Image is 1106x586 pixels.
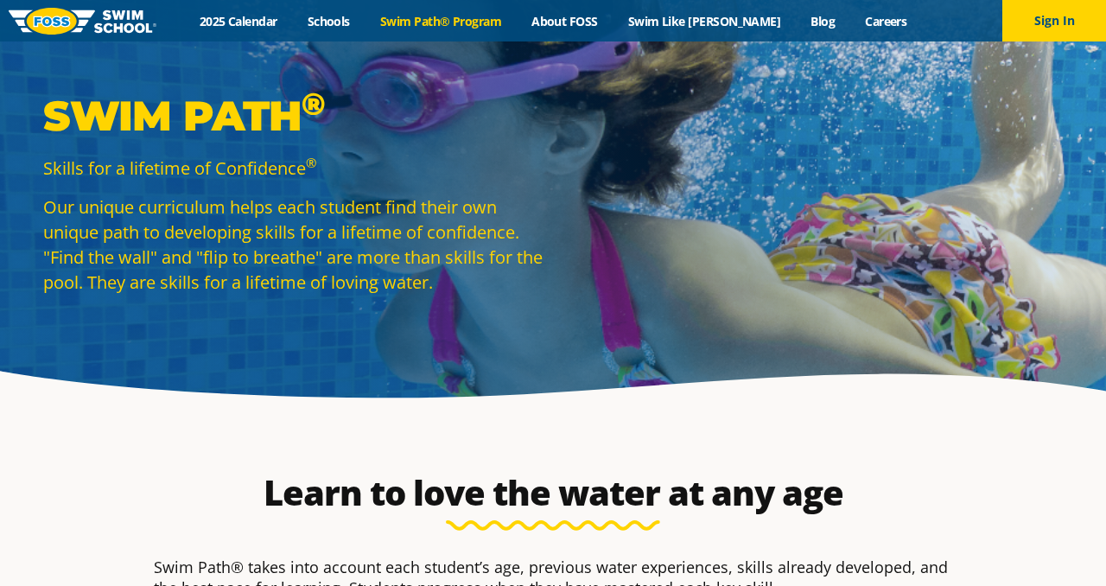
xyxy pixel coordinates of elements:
a: About FOSS [517,13,613,29]
a: Schools [292,13,365,29]
a: Careers [850,13,922,29]
p: Our unique curriculum helps each student find their own unique path to developing skills for a li... [43,194,544,295]
a: Swim Path® Program [365,13,516,29]
img: FOSS Swim School Logo [9,8,156,35]
sup: ® [302,85,325,123]
a: 2025 Calendar [184,13,292,29]
p: Swim Path [43,90,544,142]
sup: ® [306,154,316,171]
a: Blog [796,13,850,29]
h2: Learn to love the water at any age [145,472,961,513]
a: Swim Like [PERSON_NAME] [613,13,796,29]
p: Skills for a lifetime of Confidence [43,156,544,181]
